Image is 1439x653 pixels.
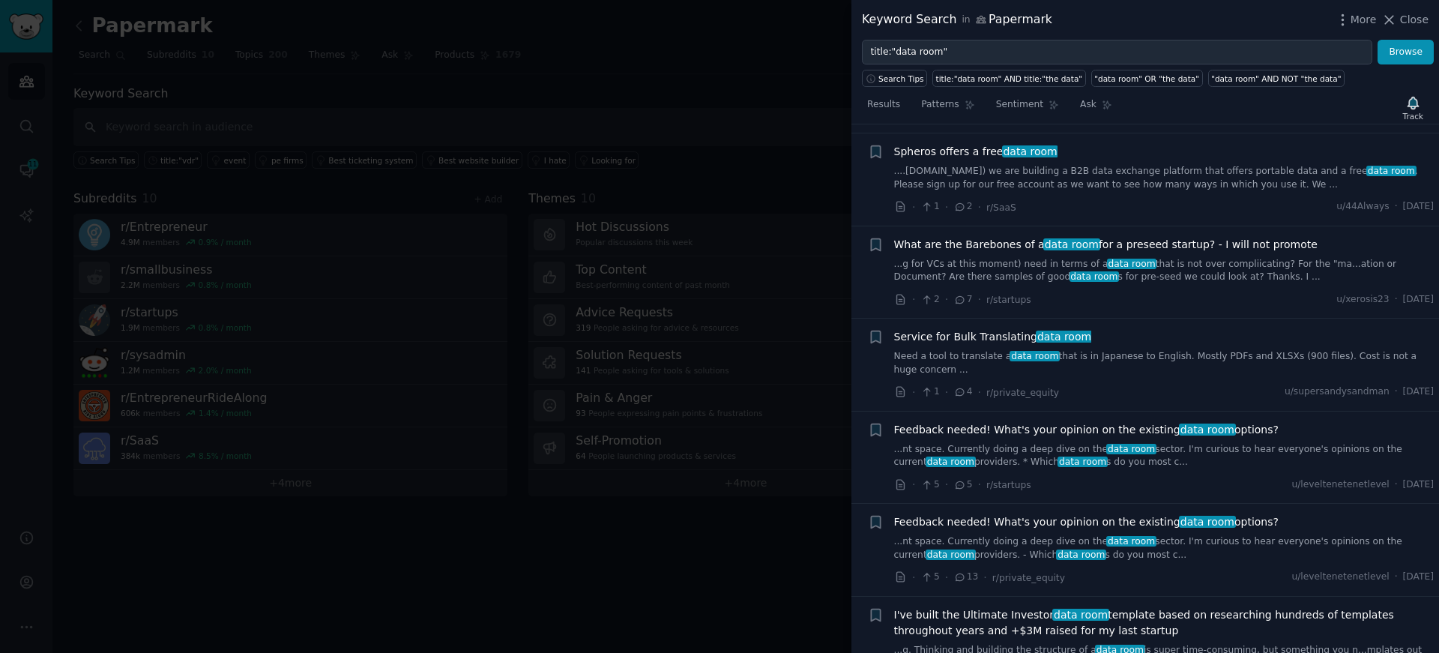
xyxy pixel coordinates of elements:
[920,478,939,492] span: 5
[1291,478,1389,492] span: u/leveltenetenetlevel
[894,329,1092,345] span: Service for Bulk Translating
[1398,92,1429,124] button: Track
[862,93,905,124] a: Results
[1403,200,1434,214] span: [DATE]
[912,385,915,400] span: ·
[1052,609,1109,621] span: data room
[916,93,980,124] a: Patterns
[1091,70,1203,87] a: "data room" OR "the data"
[1036,331,1093,343] span: data room
[1403,111,1423,121] div: Track
[926,550,976,560] span: data room
[945,292,948,307] span: ·
[953,385,972,399] span: 4
[894,144,1058,160] span: Spheros offers a free
[894,144,1058,160] a: Spheros offers a freedata room
[1403,293,1434,307] span: [DATE]
[894,237,1318,253] span: What are the Barebones of a for a preseed startup? - I will not promote
[1058,457,1108,467] span: data room
[1336,293,1389,307] span: u/xerosis23
[1208,70,1345,87] a: "data room" AND NOT "the data"
[1179,424,1236,436] span: data room
[894,350,1435,376] a: Need a tool to translate adata roomthat is in Japanese to English. Mostly PDFs and XLSXs (900 fil...
[894,237,1318,253] a: What are the Barebones of adata roomfor a preseed startup? - I will not promote
[978,385,981,400] span: ·
[894,514,1279,530] span: Feedback needed! What's your opinion on the existing options?
[996,98,1043,112] span: Sentiment
[1395,385,1398,399] span: ·
[1395,478,1398,492] span: ·
[932,70,1086,87] a: title:"data room" AND title:"the data"
[1400,12,1429,28] span: Close
[1070,271,1120,282] span: data room
[894,329,1092,345] a: Service for Bulk Translatingdata room
[953,200,972,214] span: 2
[945,385,948,400] span: ·
[862,10,1052,29] div: Keyword Search Papermark
[1106,536,1156,547] span: data room
[912,570,915,586] span: ·
[1211,73,1341,84] div: "data room" AND NOT "the data"
[992,573,1065,583] span: r/private_equity
[894,165,1435,191] a: ....[DOMAIN_NAME]) we are building a B2B data exchange platform that offers portable data and a f...
[894,514,1279,530] a: Feedback needed! What's your opinion on the existingdata roomoptions?
[983,570,986,586] span: ·
[1403,571,1434,584] span: [DATE]
[936,73,1083,84] div: title:"data room" AND title:"the data"
[920,293,939,307] span: 2
[991,93,1064,124] a: Sentiment
[1366,166,1417,176] span: data room
[926,457,976,467] span: data room
[912,292,915,307] span: ·
[894,258,1435,284] a: ...g for VCs at this moment) need in terms of adata roomthat is not over compliicating? For the "...
[1002,145,1059,157] span: data room
[986,295,1031,305] span: r/startups
[978,292,981,307] span: ·
[894,422,1279,438] a: Feedback needed! What's your opinion on the existingdata roomoptions?
[1080,98,1096,112] span: Ask
[912,199,915,215] span: ·
[1403,478,1434,492] span: [DATE]
[912,477,915,493] span: ·
[986,202,1016,213] span: r/SaaS
[921,98,959,112] span: Patterns
[1075,93,1117,124] a: Ask
[894,607,1435,639] a: I've built the Ultimate Investordata roomtemplate based on researching hundreds of templates thro...
[1403,385,1434,399] span: [DATE]
[1336,200,1389,214] span: u/44Always
[867,98,900,112] span: Results
[1179,516,1236,528] span: data room
[894,535,1435,562] a: ...nt space. Currently doing a deep dive on thedata roomsector. I'm curious to hear everyone's op...
[1285,385,1390,399] span: u/supersandysandman
[894,422,1279,438] span: Feedback needed! What's your opinion on the existing options?
[986,388,1059,398] span: r/private_equity
[1010,351,1060,361] span: data room
[1094,73,1199,84] div: "data room" OR "the data"
[945,199,948,215] span: ·
[962,13,970,27] span: in
[878,73,924,84] span: Search Tips
[945,477,948,493] span: ·
[953,478,972,492] span: 5
[945,570,948,586] span: ·
[894,443,1435,469] a: ...nt space. Currently doing a deep dive on thedata roomsector. I'm curious to hear everyone's op...
[1291,571,1389,584] span: u/leveltenetenetlevel
[986,480,1031,490] span: r/startups
[1351,12,1377,28] span: More
[1381,12,1429,28] button: Close
[953,293,972,307] span: 7
[1335,12,1377,28] button: More
[978,199,981,215] span: ·
[978,477,981,493] span: ·
[1056,550,1106,560] span: data room
[1107,259,1157,269] span: data room
[953,571,978,584] span: 13
[920,571,939,584] span: 5
[1395,200,1398,214] span: ·
[1106,444,1156,454] span: data room
[920,200,939,214] span: 1
[1395,571,1398,584] span: ·
[862,40,1372,65] input: Try a keyword related to your business
[862,70,927,87] button: Search Tips
[894,607,1435,639] span: I've built the Ultimate Investor template based on researching hundreds of templates throughout y...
